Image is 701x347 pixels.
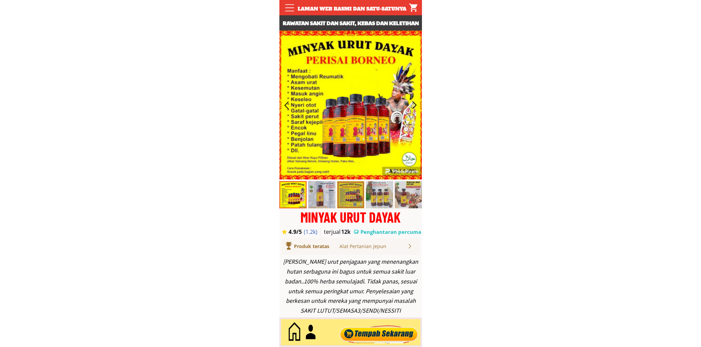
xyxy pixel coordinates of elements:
div: [PERSON_NAME] urut penjagaan yang menenangkan hutan serbaguna ini bagus untuk semua sakit luar ba... [283,257,419,316]
h3: terjual [324,228,347,236]
div: Produk teratas [294,243,349,250]
h3: 12k [341,228,353,236]
div: Alat Pertanian Jepun [339,243,407,250]
div: MINYAK URUT DAYAK [279,210,422,224]
h3: Rawatan sakit dan sakit, kebas dan keletihan [279,19,422,28]
div: Laman web rasmi dan satu-satunya [294,5,410,13]
h3: (1.2k) [304,228,321,236]
h3: 4.9/5 [289,228,308,236]
h3: Penghantaran percuma [361,228,422,236]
